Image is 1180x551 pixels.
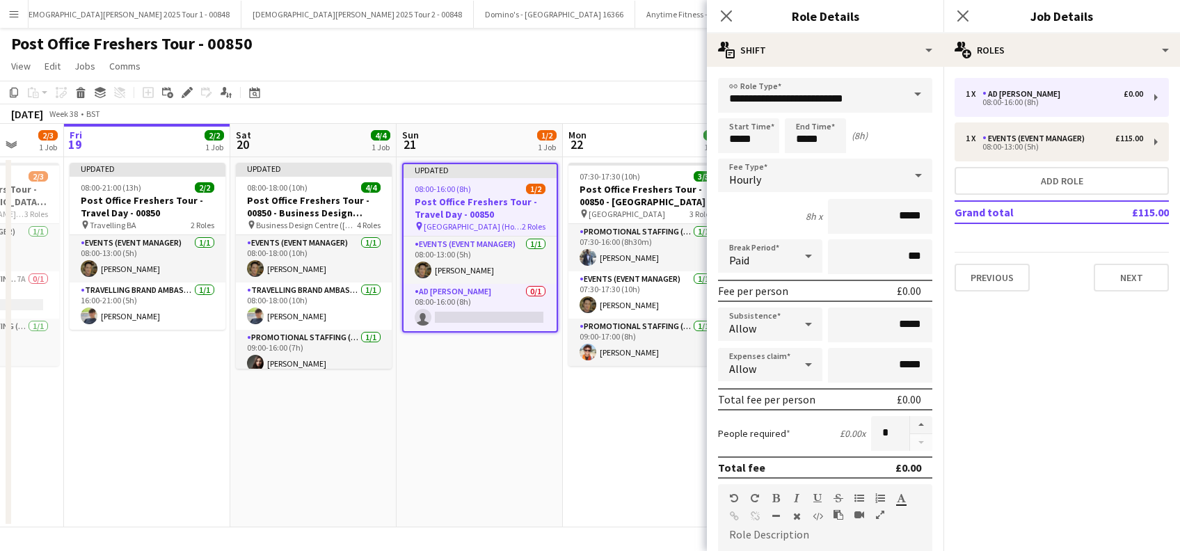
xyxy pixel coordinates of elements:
span: Comms [109,60,141,72]
div: £0.00 x [840,427,866,440]
button: [DEMOGRAPHIC_DATA][PERSON_NAME] 2025 Tour 2 - 00848 [241,1,474,28]
a: Comms [104,57,146,75]
a: View [6,57,36,75]
h3: Role Details [707,7,943,25]
div: BST [86,109,100,119]
div: 1 x [966,89,982,99]
button: Italic [792,493,802,504]
button: Anytime Fitness - 16799 [635,1,742,28]
button: Underline [813,493,822,504]
div: 08:00-16:00 (8h) [966,99,1143,106]
div: (8h) [852,129,868,142]
button: Bold [771,493,781,504]
button: Ordered List [875,493,885,504]
div: 08:00-13:00 (5h) [966,143,1143,150]
button: Paste as plain text [834,509,843,520]
span: Week 38 [46,109,81,119]
button: Undo [729,493,739,504]
h1: Post Office Freshers Tour - 00850 [11,33,253,54]
button: Unordered List [854,493,864,504]
span: Jobs [74,60,95,72]
button: Insert video [854,509,864,520]
button: Next [1094,264,1169,292]
span: Paid [729,253,749,267]
button: Horizontal Line [771,511,781,522]
div: 1 x [966,134,982,143]
span: Edit [45,60,61,72]
span: Hourly [729,173,761,186]
button: [DEMOGRAPHIC_DATA][PERSON_NAME] 2025 Tour 1 - 00848 [9,1,241,28]
div: Roles [943,33,1180,67]
div: [DATE] [11,107,43,121]
label: People required [718,427,790,440]
a: Edit [39,57,66,75]
span: View [11,60,31,72]
button: Clear Formatting [792,511,802,522]
button: Fullscreen [875,509,885,520]
button: Text Color [896,493,906,504]
div: Shift [707,33,943,67]
h3: Job Details [943,7,1180,25]
button: HTML Code [813,511,822,522]
button: Previous [955,264,1030,292]
button: Domino's - [GEOGRAPHIC_DATA] 16366 [474,1,635,28]
a: Jobs [69,57,101,75]
div: £0.00 [895,461,921,474]
button: Redo [750,493,760,504]
div: £0.00 [897,284,921,298]
div: £0.00 [1124,89,1143,99]
span: Allow [729,362,756,376]
div: Fee per person [718,284,788,298]
div: AD [PERSON_NAME] [982,89,1066,99]
div: Events (Event Manager) [982,134,1090,143]
div: Total fee per person [718,392,815,406]
div: 8h x [806,210,822,223]
div: Total fee [718,461,765,474]
div: £115.00 [1115,134,1143,143]
div: £0.00 [897,392,921,406]
button: Increase [910,416,932,434]
button: Strikethrough [834,493,843,504]
span: Allow [729,321,756,335]
td: £115.00 [1086,201,1169,223]
button: Add role [955,167,1169,195]
td: Grand total [955,201,1086,223]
